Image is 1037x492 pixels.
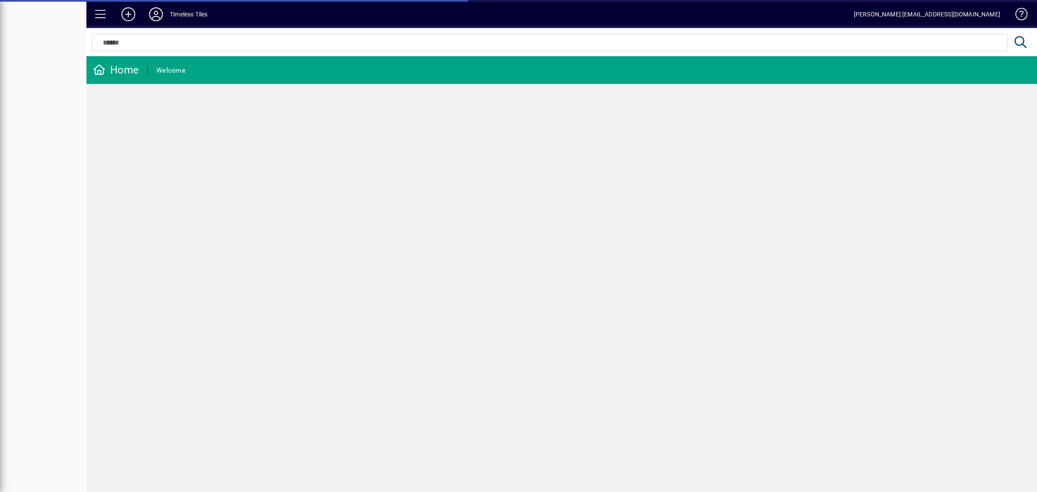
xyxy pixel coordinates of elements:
[156,64,185,77] div: Welcome
[142,6,170,22] button: Profile
[170,7,207,21] div: Timeless Tiles
[854,7,1000,21] div: [PERSON_NAME] [EMAIL_ADDRESS][DOMAIN_NAME]
[93,63,139,77] div: Home
[115,6,142,22] button: Add
[1009,2,1026,30] a: Knowledge Base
